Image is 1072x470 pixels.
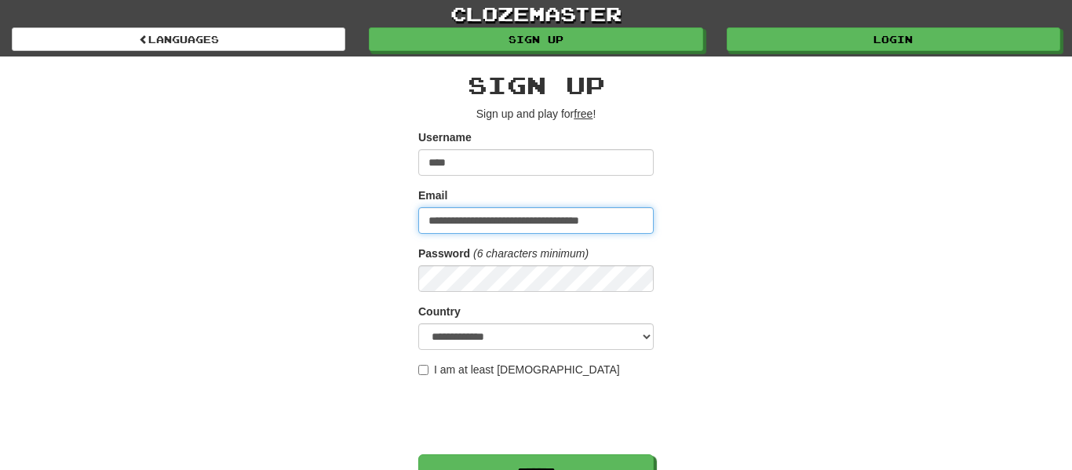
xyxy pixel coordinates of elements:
iframe: reCAPTCHA [418,385,657,446]
label: I am at least [DEMOGRAPHIC_DATA] [418,362,620,377]
label: Email [418,188,447,203]
p: Sign up and play for ! [418,106,654,122]
a: Sign up [369,27,702,51]
a: Languages [12,27,345,51]
em: (6 characters minimum) [473,247,589,260]
input: I am at least [DEMOGRAPHIC_DATA] [418,365,428,375]
label: Password [418,246,470,261]
h2: Sign up [418,72,654,98]
label: Username [418,129,472,145]
a: Login [727,27,1060,51]
u: free [574,107,593,120]
label: Country [418,304,461,319]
